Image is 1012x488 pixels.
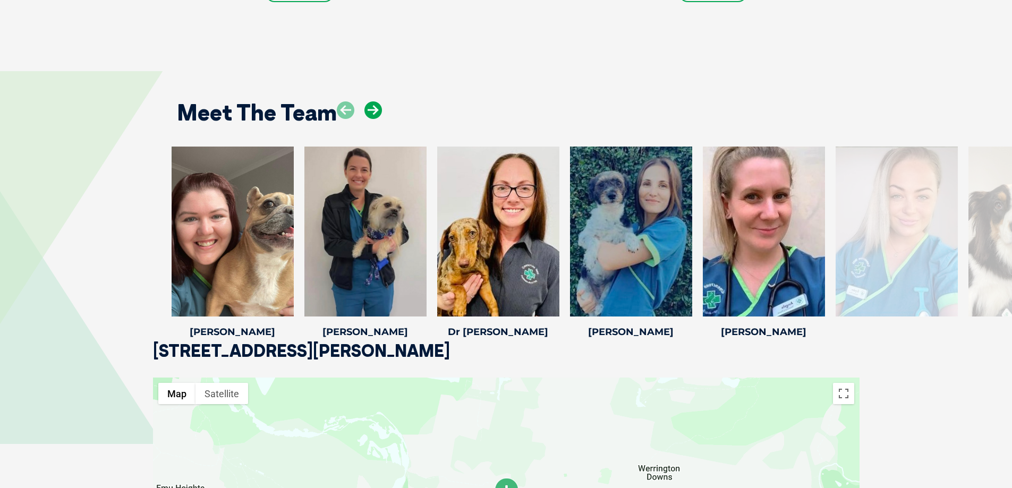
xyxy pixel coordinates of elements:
[304,327,427,337] h4: [PERSON_NAME]
[177,101,337,124] h2: Meet The Team
[570,327,692,337] h4: [PERSON_NAME]
[833,383,854,404] button: Toggle fullscreen view
[172,327,294,337] h4: [PERSON_NAME]
[703,327,825,337] h4: [PERSON_NAME]
[195,383,248,404] button: Show satellite imagery
[158,383,195,404] button: Show street map
[437,327,559,337] h4: Dr [PERSON_NAME]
